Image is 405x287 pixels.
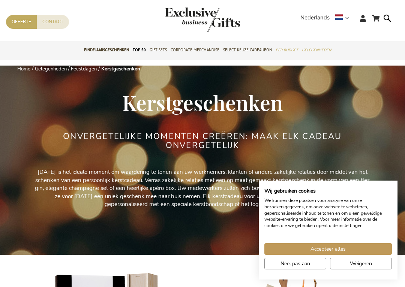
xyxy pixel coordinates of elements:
[223,46,272,54] span: Select Keuze Cadeaubon
[171,46,219,54] span: Corporate Merchandise
[280,260,310,268] span: Nee, pas aan
[165,7,240,32] img: Exclusive Business gifts logo
[300,13,330,22] span: Nederlands
[71,66,97,72] a: Feestdagen
[6,15,37,29] a: Offerte
[350,260,372,268] span: Weigeren
[171,41,219,60] a: Corporate Merchandise
[17,66,30,72] a: Home
[84,41,129,60] a: Eindejaarsgeschenken
[264,197,392,229] p: We kunnen deze plaatsen voor analyse van onze bezoekersgegevens, om onze website te verbeteren, g...
[330,258,392,269] button: Alle cookies weigeren
[276,41,298,60] a: Per Budget
[264,258,326,269] button: Pas cookie voorkeuren aan
[223,41,272,60] a: Select Keuze Cadeaubon
[264,243,392,255] button: Accepteer alle cookies
[37,15,69,29] a: Contact
[150,46,167,54] span: Gift Sets
[302,46,331,54] span: Gelegenheden
[62,132,343,150] h2: ONVERGETELIJKE MOMENTEN CREËREN: MAAK ELK CADEAU ONVERGETELIJK
[150,41,167,60] a: Gift Sets
[276,46,298,54] span: Per Budget
[35,66,67,72] a: Gelegenheden
[84,46,129,54] span: Eindejaarsgeschenken
[101,66,140,72] strong: Kerstgeschenken
[264,188,392,194] h2: Wij gebruiken cookies
[122,88,283,116] span: Kerstgeschenken
[302,41,331,60] a: Gelegenheden
[34,168,371,208] p: [DATE] is het ideale moment om waardering te tonen aan uw werknemers, klanten of andere zakelijke...
[165,7,202,32] a: store logo
[310,245,346,253] span: Accepteer alles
